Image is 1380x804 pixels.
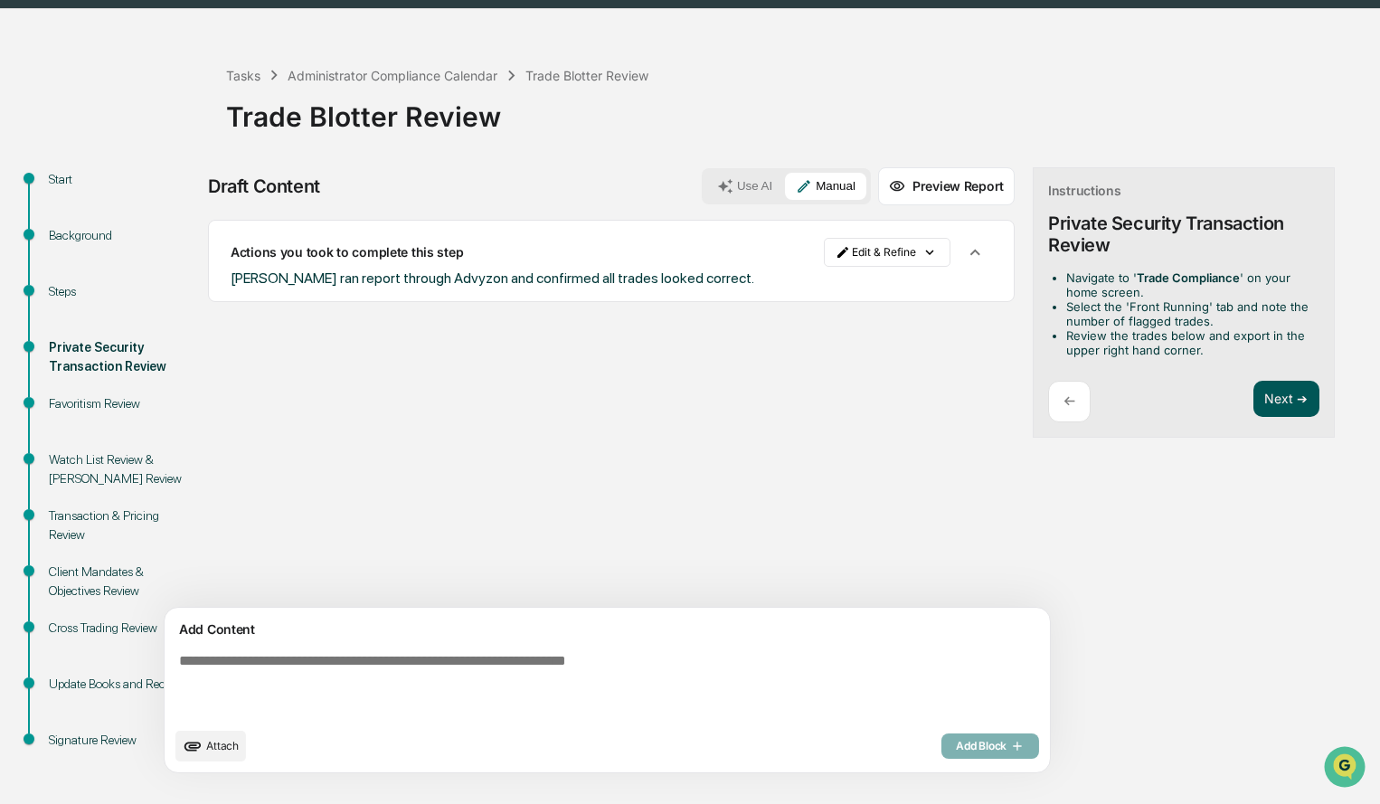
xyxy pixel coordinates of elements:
[18,38,329,67] p: How can we help?
[18,264,33,279] div: 🔎
[525,68,648,83] div: Trade Blotter Review
[49,731,197,750] div: Signature Review
[288,68,497,83] div: Administrator Compliance Calendar
[175,731,246,761] button: upload document
[175,619,1039,640] div: Add Content
[1253,381,1319,418] button: Next ➔
[49,170,197,189] div: Start
[206,739,239,752] span: Attach
[49,282,197,301] div: Steps
[1137,270,1240,285] strong: Trade Compliance
[131,230,146,244] div: 🗄️
[11,255,121,288] a: 🔎Data Lookup
[49,338,197,376] div: Private Security Transaction Review
[878,167,1015,205] button: Preview Report
[226,86,1371,133] div: Trade Blotter Review
[49,675,197,694] div: Update Books and Records
[49,563,197,601] div: Client Mandates & Objectives Review
[307,144,329,166] button: Start new chat
[706,173,783,200] button: Use AI
[11,221,124,253] a: 🖐️Preclearance
[226,68,260,83] div: Tasks
[18,230,33,244] div: 🖐️
[824,238,950,267] button: Edit & Refine
[49,450,197,488] div: Watch List Review & [PERSON_NAME] Review
[1322,744,1371,793] iframe: Open customer support
[18,138,51,171] img: 1746055101610-c473b297-6a78-478c-a979-82029cc54cd1
[49,394,197,413] div: Favoritism Review
[61,138,297,156] div: Start new chat
[36,262,114,280] span: Data Lookup
[49,619,197,638] div: Cross Trading Review
[1063,393,1075,410] p: ←
[49,506,197,544] div: Transaction & Pricing Review
[149,228,224,246] span: Attestations
[124,221,232,253] a: 🗄️Attestations
[785,173,866,200] button: Manual
[1066,328,1312,357] li: Review the trades below and export in the upper right hand corner.
[49,226,197,245] div: Background
[231,270,754,287] span: [PERSON_NAME] ran report through Advyzon and confirmed all trades looked correct.
[180,307,219,320] span: Pylon
[1066,299,1312,328] li: Select the 'Front Running' tab and note the number of flagged trades.
[208,175,320,197] div: Draft Content
[1048,183,1121,198] div: Instructions
[128,306,219,320] a: Powered byPylon
[61,156,229,171] div: We're available if you need us!
[231,244,463,260] p: Actions you took to complete this step
[36,228,117,246] span: Preclearance
[1048,213,1319,256] div: Private Security Transaction Review
[1066,270,1312,299] li: Navigate to ' ' on your home screen.
[47,82,298,101] input: Clear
